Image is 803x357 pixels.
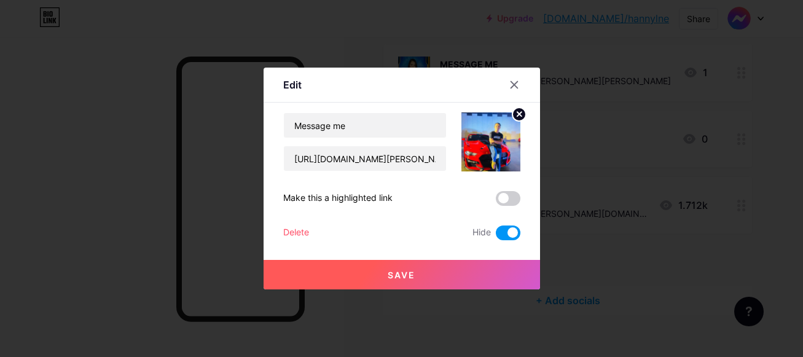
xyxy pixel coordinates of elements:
[283,191,393,206] div: Make this a highlighted link
[472,226,491,240] span: Hide
[264,260,540,289] button: Save
[388,270,415,280] span: Save
[283,226,309,240] div: Delete
[461,112,520,171] img: link_thumbnail
[284,146,446,171] input: URL
[284,113,446,138] input: Title
[283,77,302,92] div: Edit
